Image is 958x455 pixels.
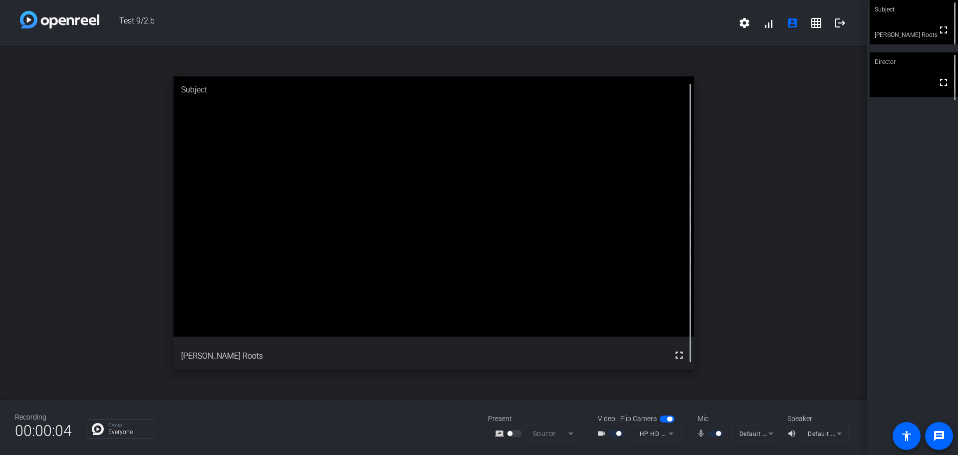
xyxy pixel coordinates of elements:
[15,412,72,423] div: Recording
[20,11,99,28] img: white-gradient.svg
[738,17,750,29] mat-icon: settings
[810,17,822,29] mat-icon: grid_on
[15,419,72,443] span: 00:00:04
[597,428,609,440] mat-icon: videocam_outline
[834,17,846,29] mat-icon: logout
[938,24,950,36] mat-icon: fullscreen
[787,428,799,440] mat-icon: volume_up
[99,11,732,35] span: Test 9/2.b
[756,11,780,35] button: signal_cellular_alt
[786,17,798,29] mat-icon: account_box
[870,52,958,71] div: Director
[673,349,685,361] mat-icon: fullscreen
[688,414,787,424] div: Mic
[598,414,615,424] span: Video
[92,423,104,435] img: Chat Icon
[488,414,588,424] div: Present
[697,428,709,440] mat-icon: mic_none
[174,76,694,103] div: Subject
[495,428,507,440] mat-icon: screen_share_outline
[787,414,847,424] div: Speaker
[901,430,913,442] mat-icon: accessibility
[938,76,950,88] mat-icon: fullscreen
[108,429,149,435] p: Everyone
[620,414,657,424] span: Flip Camera
[933,430,945,442] mat-icon: message
[108,423,149,428] p: Group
